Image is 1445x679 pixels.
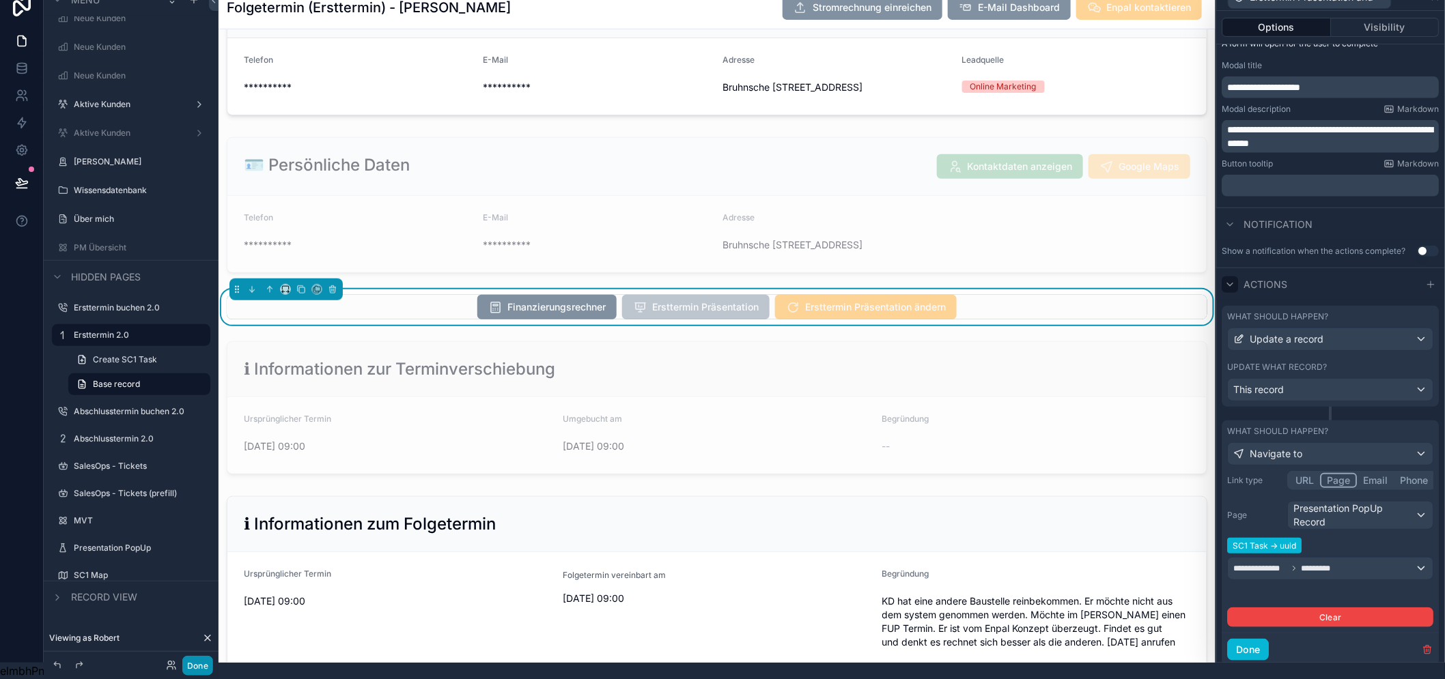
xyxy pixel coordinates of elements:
span: Update a record [1250,332,1324,346]
span: SC1 Task uuid [1228,538,1302,553]
div: Presentation PopUp Record [1289,502,1433,529]
span: Navigate to [1250,447,1303,461]
a: Markdown [1384,158,1440,169]
span: -> [1271,540,1278,551]
a: Create SC1 Task [68,349,210,371]
button: Page [1321,473,1358,488]
button: Done [182,656,213,676]
label: PM Übersicht [74,242,208,253]
label: Abschlusstermin 2.0 [74,433,208,444]
span: Markdown [1398,158,1440,169]
label: SalesOps - Tickets (prefill) [74,488,208,499]
label: Link type [1228,475,1282,486]
label: SC1 Map [74,570,208,581]
p: A form will open for the user to complete [1222,38,1440,55]
label: Abschlusstermin buchen 2.0 [74,406,208,417]
button: Visibility [1332,18,1440,37]
span: Record view [71,591,137,605]
div: scrollable content [1222,175,1440,197]
span: Markdown [1398,104,1440,115]
label: Presentation PopUp [74,543,208,553]
label: SalesOps - Tickets [74,461,208,472]
button: Email [1358,473,1394,488]
div: scrollable content [1222,76,1440,98]
label: Über mich [74,214,208,225]
label: Modal description [1222,104,1291,115]
span: Base record [93,379,140,390]
label: Update what record? [1228,362,1328,373]
button: Done [1228,639,1269,661]
a: Base record [68,373,210,395]
button: This record [1228,378,1434,401]
button: Phone [1394,473,1435,488]
button: Presentation PopUp Record [1288,501,1434,530]
label: Button tooltip [1222,158,1274,169]
span: Viewing as Robert [49,633,120,644]
label: Aktive Kunden [74,99,188,110]
label: Neue Kunden [74,70,208,81]
span: Notification [1244,218,1313,231]
label: Modal title [1222,60,1263,71]
label: Ersttermin 2.0 [74,330,202,341]
span: Hidden pages [71,270,141,284]
label: What should happen? [1228,311,1329,322]
div: Show a notification when the actions complete? [1222,246,1406,257]
span: Actions [1244,278,1288,291]
button: Options [1222,18,1332,37]
label: What should happen? [1228,426,1329,437]
a: Markdown [1384,104,1440,115]
label: Neue Kunden [74,13,208,24]
label: MVT [74,515,208,526]
label: Page [1228,510,1282,521]
label: Aktive Kunden [74,128,188,139]
div: scrollable content [1222,120,1440,153]
span: Create SC1 Task [93,354,157,365]
button: Update a record [1228,328,1434,351]
span: This record [1234,383,1285,396]
label: Wissensdatenbank [74,185,208,196]
label: Neue Kunden [74,42,208,53]
button: Clear [1228,607,1434,627]
button: Navigate to [1228,442,1434,465]
label: Ersttermin buchen 2.0 [74,302,208,313]
label: [PERSON_NAME] [74,156,208,167]
button: URL [1290,473,1321,488]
